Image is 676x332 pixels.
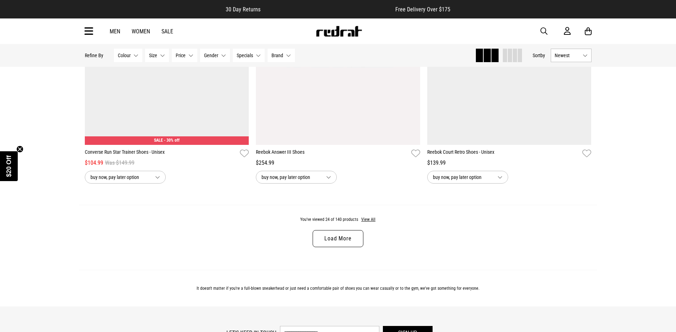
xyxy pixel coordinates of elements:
[114,49,142,62] button: Colour
[551,49,592,62] button: Newest
[85,53,103,58] p: Refine By
[271,53,283,58] span: Brand
[427,171,508,184] button: buy now, pay later option
[85,148,237,159] a: Converse Run Star Trainer Shoes - Unisex
[433,173,492,181] span: buy now, pay later option
[226,6,260,13] span: 30 Day Returns
[161,28,173,35] a: Sale
[237,53,253,58] span: Specials
[262,173,320,181] span: buy now, pay later option
[540,53,545,58] span: by
[16,146,23,153] button: Close teaser
[110,28,120,35] a: Men
[361,217,376,223] button: View All
[427,148,580,159] a: Reebok Court Retro Shoes - Unisex
[149,53,157,58] span: Size
[256,159,420,167] div: $254.99
[172,49,197,62] button: Price
[427,159,592,167] div: $139.99
[90,173,149,181] span: buy now, pay later option
[118,53,131,58] span: Colour
[300,217,358,222] span: You've viewed 24 of 140 products
[6,3,27,24] button: Open LiveChat chat widget
[533,51,545,60] button: Sortby
[275,6,381,13] iframe: Customer reviews powered by Trustpilot
[315,26,362,37] img: Redrat logo
[85,286,592,291] p: It doesn't matter if you're a full-blown sneakerhead or just need a comfortable pair of shoes you...
[313,230,363,247] a: Load More
[395,6,450,13] span: Free Delivery Over $175
[85,159,103,167] span: $104.99
[164,138,180,143] span: - 30% off
[132,28,150,35] a: Women
[176,53,186,58] span: Price
[268,49,295,62] button: Brand
[256,148,408,159] a: Reebok Answer III Shoes
[105,159,134,167] span: Was $149.99
[233,49,265,62] button: Specials
[85,171,166,184] button: buy now, pay later option
[204,53,218,58] span: Gender
[200,49,230,62] button: Gender
[154,138,163,143] span: SALE
[145,49,169,62] button: Size
[555,53,580,58] span: Newest
[5,155,12,177] span: $20 Off
[256,171,337,184] button: buy now, pay later option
